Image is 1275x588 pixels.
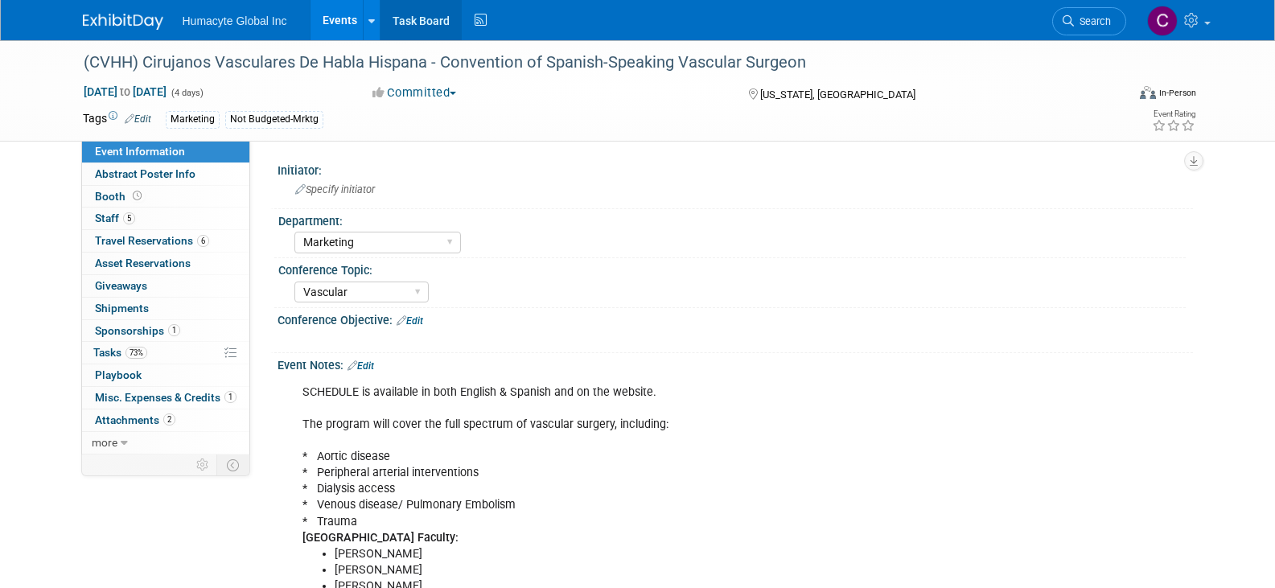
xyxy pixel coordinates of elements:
[95,190,145,203] span: Booth
[183,14,287,27] span: Humacyte Global Inc
[82,387,249,409] a: Misc. Expenses & Credits1
[397,315,423,327] a: Edit
[335,562,1006,578] li: [PERSON_NAME]
[82,186,249,208] a: Booth
[125,113,151,125] a: Edit
[95,391,236,404] span: Misc. Expenses & Credits
[302,531,459,545] b: [GEOGRAPHIC_DATA] Faculty:
[95,368,142,381] span: Playbook
[78,48,1102,77] div: (CVHH) Cirujanos Vasculares De Habla Hispana - Convention of Spanish-Speaking Vascular Surgeon
[224,391,236,403] span: 1
[82,275,249,297] a: Giveaways
[163,413,175,426] span: 2
[216,454,249,475] td: Toggle Event Tabs
[82,432,249,454] a: more
[82,230,249,252] a: Travel Reservations6
[125,347,147,359] span: 73%
[1147,6,1178,36] img: Carlos Martin Colindres
[295,183,375,195] span: Specify initiator
[95,234,209,247] span: Travel Reservations
[82,163,249,185] a: Abstract Poster Info
[82,409,249,431] a: Attachments2
[166,111,220,128] div: Marketing
[760,88,915,101] span: [US_STATE], [GEOGRAPHIC_DATA]
[83,110,151,129] td: Tags
[1158,87,1196,99] div: In-Person
[83,84,167,99] span: [DATE] [DATE]
[278,308,1193,329] div: Conference Objective:
[83,14,163,30] img: ExhibitDay
[82,141,249,162] a: Event Information
[1031,84,1197,108] div: Event Format
[95,279,147,292] span: Giveaways
[335,546,1006,562] li: [PERSON_NAME]
[189,454,217,475] td: Personalize Event Tab Strip
[168,324,180,336] span: 1
[82,364,249,386] a: Playbook
[82,320,249,342] a: Sponsorships1
[170,88,204,98] span: (4 days)
[82,298,249,319] a: Shipments
[278,158,1193,179] div: Initiator:
[95,324,180,337] span: Sponsorships
[278,209,1186,229] div: Department:
[278,353,1193,374] div: Event Notes:
[95,257,191,269] span: Asset Reservations
[1152,110,1195,118] div: Event Rating
[95,302,149,315] span: Shipments
[95,212,135,224] span: Staff
[367,84,463,101] button: Committed
[93,346,147,359] span: Tasks
[82,208,249,229] a: Staff5
[92,436,117,449] span: more
[95,413,175,426] span: Attachments
[1052,7,1126,35] a: Search
[82,342,249,364] a: Tasks73%
[1140,86,1156,99] img: Format-Inperson.png
[1074,15,1111,27] span: Search
[348,360,374,372] a: Edit
[225,111,323,128] div: Not Budgeted-Mrktg
[82,253,249,274] a: Asset Reservations
[117,85,133,98] span: to
[278,258,1186,278] div: Conference Topic:
[95,167,195,180] span: Abstract Poster Info
[197,235,209,247] span: 6
[123,212,135,224] span: 5
[95,145,185,158] span: Event Information
[130,190,145,202] span: Booth not reserved yet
